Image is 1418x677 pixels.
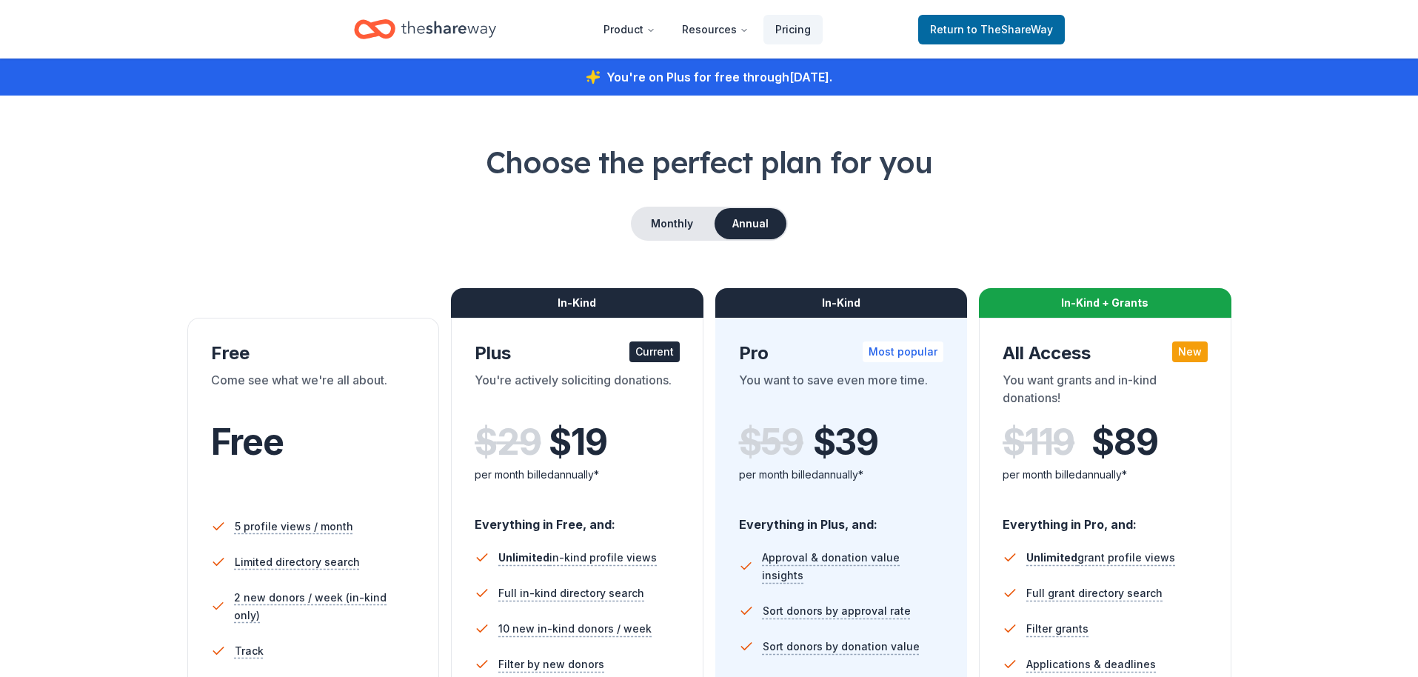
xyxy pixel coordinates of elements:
[629,341,680,362] div: Current
[739,503,944,534] div: Everything in Plus, and:
[763,15,823,44] a: Pricing
[549,421,606,463] span: $ 19
[235,518,353,536] span: 5 profile views / month
[498,551,657,564] span: in-kind profile views
[235,642,264,660] span: Track
[739,371,944,413] div: You want to save even more time.
[1026,551,1077,564] span: Unlimited
[762,549,943,584] span: Approval & donation value insights
[670,15,760,44] button: Resources
[967,23,1053,36] span: to TheShareWay
[930,21,1053,39] span: Return
[211,371,416,413] div: Come see what we're all about.
[475,341,680,365] div: Plus
[715,208,786,239] button: Annual
[475,466,680,484] div: per month billed annually*
[918,15,1065,44] a: Returnto TheShareWay
[475,371,680,413] div: You're actively soliciting donations.
[1026,620,1088,638] span: Filter grants
[1003,371,1208,413] div: You want grants and in-kind donations!
[763,602,911,620] span: Sort donors by approval rate
[1003,341,1208,365] div: All Access
[451,288,703,318] div: In-Kind
[763,638,920,656] span: Sort donors by donation value
[498,656,604,673] span: Filter by new donors
[979,288,1231,318] div: In-Kind + Grants
[1026,656,1156,673] span: Applications & deadlines
[715,288,968,318] div: In-Kind
[592,15,667,44] button: Product
[235,553,360,571] span: Limited directory search
[592,12,823,47] nav: Main
[632,208,712,239] button: Monthly
[354,12,496,47] a: Home
[234,589,415,624] span: 2 new donors / week (in-kind only)
[739,341,944,365] div: Pro
[475,503,680,534] div: Everything in Free, and:
[211,420,284,464] span: Free
[498,551,549,564] span: Unlimited
[813,421,878,463] span: $ 39
[1003,466,1208,484] div: per month billed annually*
[498,620,652,638] span: 10 new in-kind donors / week
[863,341,943,362] div: Most popular
[1172,341,1208,362] div: New
[59,141,1359,183] h1: Choose the perfect plan for you
[211,341,416,365] div: Free
[498,584,644,602] span: Full in-kind directory search
[1003,503,1208,534] div: Everything in Pro, and:
[1091,421,1157,463] span: $ 89
[1026,551,1175,564] span: grant profile views
[1026,584,1163,602] span: Full grant directory search
[739,466,944,484] div: per month billed annually*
